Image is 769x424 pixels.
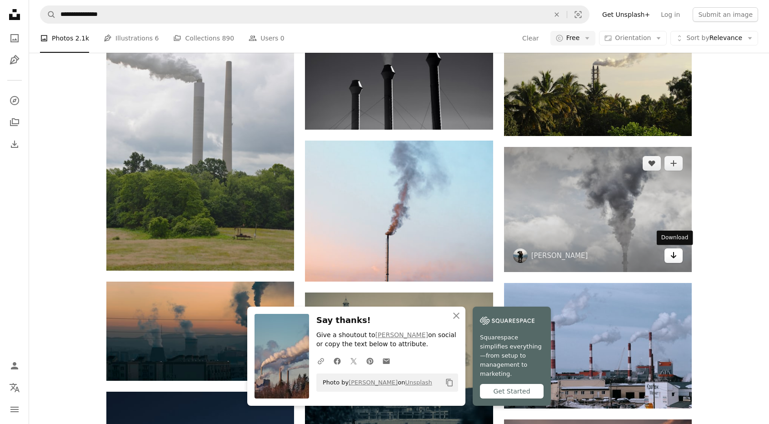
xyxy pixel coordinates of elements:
[5,91,24,110] a: Explore
[504,69,692,77] a: factory photograph
[504,342,692,350] a: a factory with a lot of smoke coming out of it
[329,352,345,370] a: Share on Facebook
[222,33,234,43] span: 890
[664,156,683,171] button: Add to Collection
[480,314,534,328] img: file-1747939142011-51e5cc87e3c9
[513,248,528,263] img: Go to Patrick Hendry's profile
[40,6,56,23] button: Search Unsplash
[349,379,398,386] a: [PERSON_NAME]
[531,251,588,260] a: [PERSON_NAME]
[106,282,294,381] img: smoke billows from the stacks of industrial buildings
[599,31,667,45] button: Orientation
[173,24,234,53] a: Collections 890
[504,11,692,136] img: factory photograph
[480,384,544,399] div: Get Started
[378,352,394,370] a: Share over email
[693,7,758,22] button: Submit an image
[375,331,428,338] a: [PERSON_NAME]
[280,33,285,43] span: 0
[664,248,683,263] a: Download
[550,31,596,45] button: Free
[316,331,458,349] p: Give a shoutout to on social or copy the text below to attribute.
[249,24,285,53] a: Users 0
[597,7,655,22] a: Get Unsplash+
[657,231,693,245] div: Download
[686,34,742,43] span: Relevance
[480,333,544,379] span: Squarespace simplifies everything—from setup to management to marketing.
[5,379,24,397] button: Language
[5,29,24,47] a: Photos
[5,400,24,419] button: Menu
[106,124,294,132] a: Smoke billows from industrial smokestacks.
[504,205,692,213] a: white clouds and blue sky during daytime
[504,147,692,272] img: white clouds and blue sky during daytime
[566,34,580,43] span: Free
[567,6,589,23] button: Visual search
[305,207,493,215] a: white smoke coming out from factory
[305,58,493,66] a: smoke coming from a factory
[40,5,589,24] form: Find visuals sitewide
[522,31,539,45] button: Clear
[547,6,567,23] button: Clear
[5,51,24,69] a: Illustrations
[442,375,457,390] button: Copy to clipboard
[318,375,432,390] span: Photo by on
[155,33,159,43] span: 6
[345,352,362,370] a: Share on Twitter
[5,5,24,25] a: Home — Unsplash
[5,135,24,153] a: Download History
[104,24,159,53] a: Illustrations 6
[686,34,709,41] span: Sort by
[655,7,685,22] a: Log in
[504,283,692,408] img: a factory with a lot of smoke coming out of it
[670,31,758,45] button: Sort byRelevance
[305,141,493,282] img: white smoke coming out from factory
[5,113,24,131] a: Collections
[643,156,661,171] button: Like
[316,314,458,327] h3: Say thanks!
[405,379,432,386] a: Unsplash
[362,352,378,370] a: Share on Pinterest
[615,34,651,41] span: Orientation
[473,307,551,406] a: Squarespace simplifies everything—from setup to management to marketing.Get Started
[106,327,294,335] a: smoke billows from the stacks of industrial buildings
[5,357,24,375] a: Log in / Sign up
